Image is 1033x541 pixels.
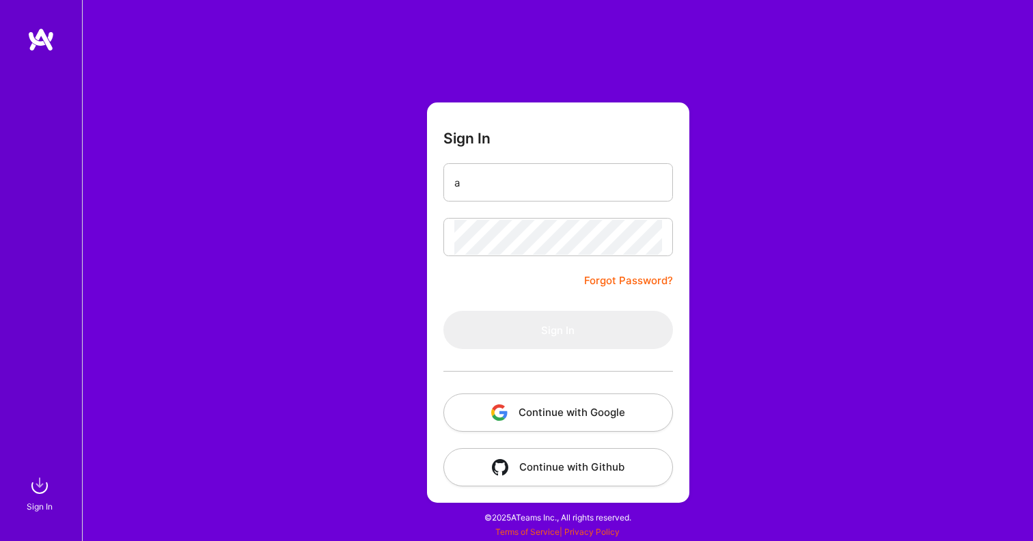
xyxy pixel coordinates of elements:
[495,527,620,537] span: |
[82,500,1033,534] div: © 2025 ATeams Inc., All rights reserved.
[27,27,55,52] img: logo
[443,448,673,486] button: Continue with Github
[492,459,508,475] img: icon
[495,527,560,537] a: Terms of Service
[454,165,662,200] input: Email...
[584,273,673,289] a: Forgot Password?
[491,404,508,421] img: icon
[443,130,491,147] h3: Sign In
[564,527,620,537] a: Privacy Policy
[29,472,53,514] a: sign inSign In
[27,499,53,514] div: Sign In
[443,311,673,349] button: Sign In
[26,472,53,499] img: sign in
[443,393,673,432] button: Continue with Google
